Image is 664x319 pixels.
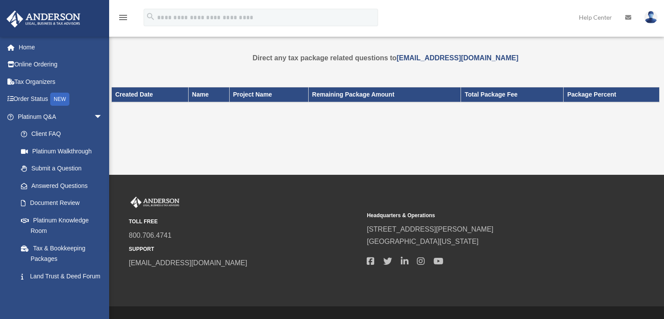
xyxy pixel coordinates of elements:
[367,211,599,220] small: Headquarters & Operations
[6,38,116,56] a: Home
[112,87,189,102] th: Created Date
[12,267,116,285] a: Land Trust & Deed Forum
[367,225,493,233] a: [STREET_ADDRESS][PERSON_NAME]
[129,197,181,208] img: Anderson Advisors Platinum Portal
[129,259,247,267] a: [EMAIL_ADDRESS][DOMAIN_NAME]
[12,160,116,177] a: Submit a Question
[367,238,478,245] a: [GEOGRAPHIC_DATA][US_STATE]
[6,108,116,125] a: Platinum Q&Aarrow_drop_down
[644,11,657,24] img: User Pic
[461,87,564,102] th: Total Package Fee
[146,12,155,21] i: search
[118,15,128,23] a: menu
[12,125,116,143] a: Client FAQ
[6,56,116,73] a: Online Ordering
[12,177,116,194] a: Answered Questions
[12,212,116,239] a: Platinum Knowledge Room
[94,108,111,126] span: arrow_drop_down
[12,239,111,267] a: Tax & Bookkeeping Packages
[564,87,660,102] th: Package Percent
[6,73,116,90] a: Tax Organizers
[4,10,83,28] img: Anderson Advisors Platinum Portal
[12,194,116,212] a: Document Review
[129,245,361,254] small: SUPPORT
[308,87,461,102] th: Remaining Package Amount
[129,232,172,239] a: 800.706.4741
[6,90,116,108] a: Order StatusNEW
[188,87,229,102] th: Name
[12,285,116,302] a: Portal Feedback
[396,54,518,62] a: [EMAIL_ADDRESS][DOMAIN_NAME]
[118,12,128,23] i: menu
[253,54,519,62] strong: Direct any tax package related questions to
[129,217,361,226] small: TOLL FREE
[12,142,116,160] a: Platinum Walkthrough
[50,93,69,106] div: NEW
[229,87,308,102] th: Project Name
